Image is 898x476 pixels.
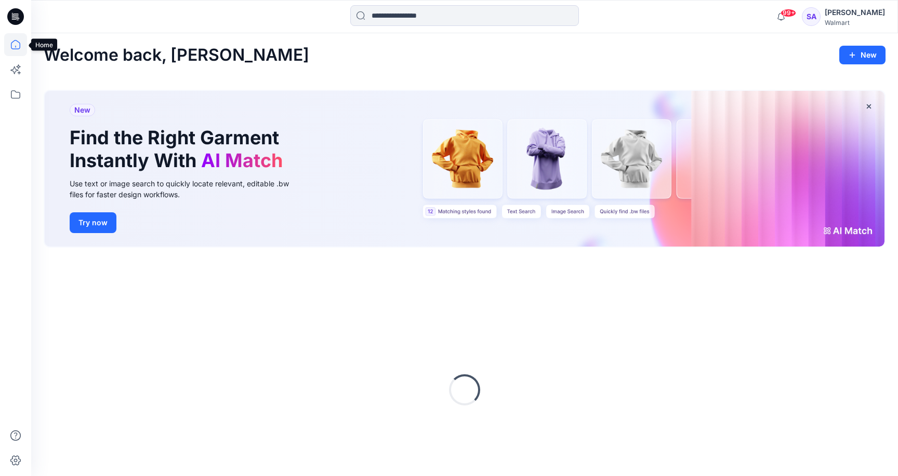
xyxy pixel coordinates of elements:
div: [PERSON_NAME] [825,6,885,19]
div: Walmart [825,19,885,26]
button: New [839,46,886,64]
span: 99+ [781,9,796,17]
div: Use text or image search to quickly locate relevant, editable .bw files for faster design workflows. [70,178,303,200]
span: New [74,104,90,116]
h2: Welcome back, [PERSON_NAME] [44,46,309,65]
span: AI Match [201,149,283,172]
button: Try now [70,212,116,233]
div: SA [802,7,821,26]
h1: Find the Right Garment Instantly With [70,127,288,171]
